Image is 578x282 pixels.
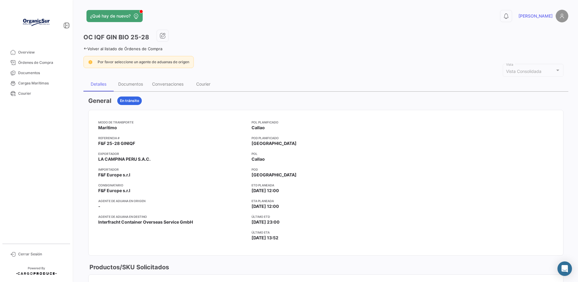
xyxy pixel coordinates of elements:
[252,198,400,203] app-card-info-title: ETA planeada
[98,172,130,178] span: F&F Europe s.r.l
[88,97,111,105] h3: General
[557,261,572,276] div: Abrir Intercom Messenger
[98,140,135,146] span: F&F 25-28 GINIQF
[196,81,210,87] div: Courier
[556,10,568,22] img: placeholder-user.png
[18,50,65,55] span: Overview
[5,68,68,78] a: Documentos
[5,47,68,57] a: Overview
[18,70,65,76] span: Documentos
[18,91,65,96] span: Courier
[252,136,400,140] app-card-info-title: POD Planificado
[120,98,139,103] span: En tránsito
[518,13,553,19] span: [PERSON_NAME]
[98,214,247,219] app-card-info-title: Agente de Aduana en Destino
[91,81,106,87] div: Detalles
[90,13,131,19] span: ¿Qué hay de nuevo?
[83,46,162,51] a: Volver al listado de Órdenes de Compra
[252,188,279,194] span: [DATE] 12:00
[98,125,117,131] span: Marítimo
[86,10,143,22] button: ¿Qué hay de nuevo?
[83,33,149,41] h3: OC IQF GIN BIO 25-28
[98,183,247,188] app-card-info-title: Consignatario
[252,167,400,172] app-card-info-title: POD
[252,151,400,156] app-card-info-title: POL
[252,230,400,235] app-card-info-title: Último ETA
[252,172,297,178] span: [GEOGRAPHIC_DATA]
[98,120,247,125] app-card-info-title: Modo de Transporte
[252,140,297,146] span: [GEOGRAPHIC_DATA]
[98,136,247,140] app-card-info-title: Referencia #
[98,151,247,156] app-card-info-title: Exportador
[98,167,247,172] app-card-info-title: Importador
[118,81,143,87] div: Documentos
[252,203,279,209] span: [DATE] 12:00
[18,60,65,65] span: Órdenes de Compra
[98,60,189,64] span: Por favor seleccione un agente de aduanas de origen
[5,78,68,88] a: Cargas Marítimas
[252,219,280,225] span: [DATE] 23:00
[18,80,65,86] span: Cargas Marítimas
[98,156,151,162] span: LA CAMPINA PERU S.A.C.
[5,88,68,99] a: Courier
[252,120,400,125] app-card-info-title: POL Planificado
[98,219,193,225] span: Interfracht Container Overseas Service GmbH
[21,7,51,38] img: Logo+OrganicSur.png
[252,125,265,131] span: Callao
[506,69,541,74] mat-select-trigger: Vista Consolidada
[18,251,65,257] span: Cerrar Sesión
[98,203,100,209] span: -
[252,214,400,219] app-card-info-title: Último ETD
[98,188,130,194] span: F&F Europe s.r.l
[88,263,169,271] h3: Productos/SKU Solicitados
[252,235,278,241] span: [DATE] 13:52
[252,156,265,162] span: Callao
[98,198,247,203] app-card-info-title: Agente de Aduana en Origen
[152,81,183,87] div: Conversaciones
[5,57,68,68] a: Órdenes de Compra
[252,183,400,188] app-card-info-title: ETD planeada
